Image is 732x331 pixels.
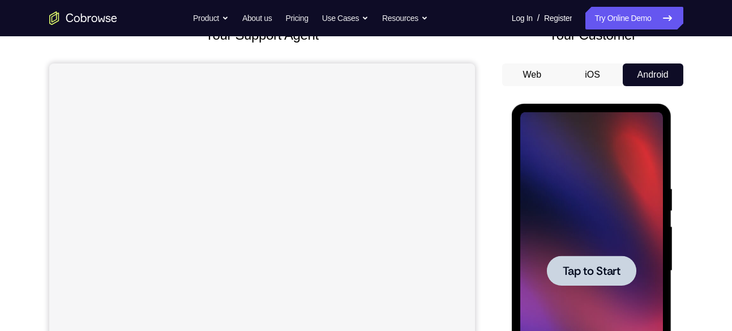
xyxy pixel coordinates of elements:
a: Try Online Demo [585,7,683,29]
button: Resources [382,7,428,29]
a: Register [544,7,572,29]
span: Tap to Start [51,162,109,173]
button: Tap to Start [35,152,125,182]
button: iOS [562,63,623,86]
a: Pricing [285,7,308,29]
a: Go to the home page [49,11,117,25]
button: Use Cases [322,7,369,29]
button: Android [623,63,683,86]
button: Web [502,63,563,86]
a: Log In [512,7,533,29]
a: About us [242,7,272,29]
button: Product [193,7,229,29]
span: / [537,11,540,25]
